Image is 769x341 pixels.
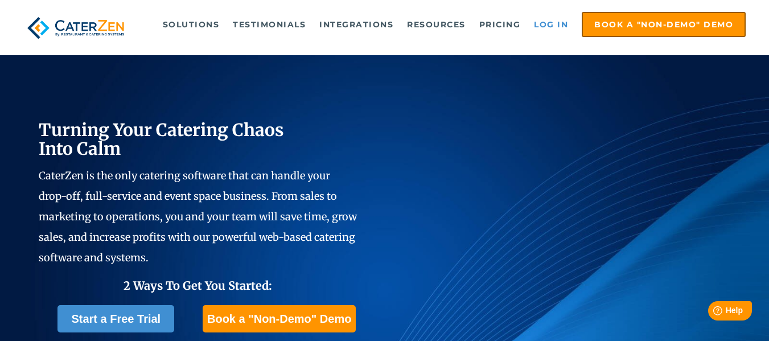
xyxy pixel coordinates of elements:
[528,13,574,36] a: Log in
[203,305,356,332] a: Book a "Non-Demo" Demo
[147,12,746,37] div: Navigation Menu
[314,13,399,36] a: Integrations
[582,12,746,37] a: Book a "Non-Demo" Demo
[401,13,471,36] a: Resources
[474,13,527,36] a: Pricing
[57,305,174,332] a: Start a Free Trial
[124,278,272,293] span: 2 Ways To Get You Started:
[23,12,129,44] img: caterzen
[39,169,357,264] span: CaterZen is the only catering software that can handle your drop-off, full-service and event spac...
[39,119,284,159] span: Turning Your Catering Chaos Into Calm
[157,13,225,36] a: Solutions
[668,297,756,328] iframe: Help widget launcher
[227,13,311,36] a: Testimonials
